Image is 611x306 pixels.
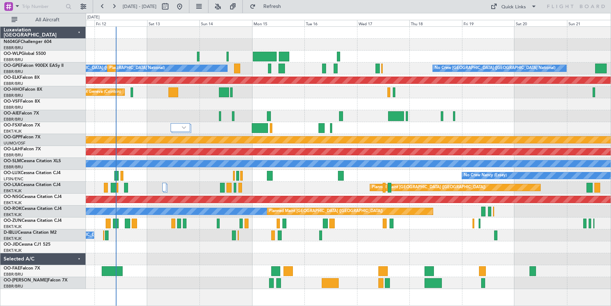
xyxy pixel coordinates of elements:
button: Quick Links [487,1,540,12]
a: EBBR/BRU [4,69,23,74]
a: OO-ZUNCessna Citation CJ4 [4,219,62,223]
div: Planned Maint Geneva (Cointrin) [61,87,121,98]
a: OO-GPEFalcon 900EX EASy II [4,64,63,68]
img: arrow-gray.svg [182,126,186,129]
a: OO-WLPGlobal 5500 [4,52,46,56]
a: OO-LAHFalcon 7X [4,147,41,151]
a: D-IBLUCessna Citation M2 [4,230,57,235]
a: OO-FAEFalcon 7X [4,266,40,271]
span: D-IBLU [4,230,18,235]
span: OO-JID [4,242,19,247]
a: EBBR/BRU [4,117,23,122]
a: UUMO/OSF [4,141,25,146]
div: No Crew Nancy (Essey) [464,170,507,181]
a: OO-LUXCessna Citation CJ4 [4,171,61,175]
span: OO-FAE [4,266,20,271]
span: OO-LAH [4,147,21,151]
span: OO-[PERSON_NAME] [4,278,48,283]
div: Tue 16 [304,20,357,26]
span: OO-ZUN [4,219,22,223]
span: OO-GPP [4,135,21,139]
div: Planned Maint [GEOGRAPHIC_DATA] ([GEOGRAPHIC_DATA]) [372,182,485,193]
a: EBKT/KJK [4,248,22,253]
input: Trip Number [22,1,63,12]
div: Sun 14 [199,20,252,26]
div: Planned Maint [GEOGRAPHIC_DATA] ([GEOGRAPHIC_DATA]) [269,206,383,217]
a: OO-ROKCessna Citation CJ4 [4,207,62,211]
a: EBBR/BRU [4,81,23,86]
a: OO-SLMCessna Citation XLS [4,159,61,163]
a: EBKT/KJK [4,236,22,241]
div: Wed 17 [357,20,410,26]
span: All Aircraft [19,17,76,22]
span: OO-AIE [4,111,19,116]
span: [DATE] - [DATE] [123,3,157,10]
div: Thu 18 [409,20,462,26]
div: Mon 15 [252,20,305,26]
span: OO-SLM [4,159,21,163]
a: OO-ELKFalcon 8X [4,76,40,80]
span: Refresh [257,4,287,9]
a: OO-LXACessna Citation CJ4 [4,183,61,187]
span: N604GF [4,40,21,44]
a: OO-NSGCessna Citation CJ4 [4,195,62,199]
span: OO-NSG [4,195,22,199]
a: EBKT/KJK [4,129,22,134]
a: OO-JIDCessna CJ1 525 [4,242,50,247]
div: No Crew [GEOGRAPHIC_DATA] ([GEOGRAPHIC_DATA] National) [44,63,165,74]
div: Fri 19 [462,20,515,26]
button: All Aircraft [8,14,78,26]
div: Sat 13 [147,20,200,26]
a: OO-[PERSON_NAME]Falcon 7X [4,278,67,283]
span: OO-VSF [4,99,20,104]
a: OO-GPPFalcon 7X [4,135,40,139]
a: OO-HHOFalcon 8X [4,87,42,92]
a: LFSN/ENC [4,176,23,182]
a: EBKT/KJK [4,188,22,194]
button: Refresh [246,1,290,12]
span: OO-LXA [4,183,21,187]
a: EBKT/KJK [4,224,22,229]
a: EBBR/BRU [4,105,23,110]
a: OO-AIEFalcon 7X [4,111,39,116]
div: Quick Links [501,4,526,11]
div: Sat 20 [514,20,567,26]
a: EBBR/BRU [4,152,23,158]
a: EBBR/BRU [4,57,23,63]
a: N604GFChallenger 604 [4,40,52,44]
a: EBBR/BRU [4,284,23,289]
span: OO-HHO [4,87,22,92]
span: OO-ELK [4,76,20,80]
a: EBBR/BRU [4,164,23,170]
a: EBBR/BRU [4,45,23,51]
a: OO-VSFFalcon 8X [4,99,40,104]
span: OO-FSX [4,123,20,128]
span: OO-WLP [4,52,21,56]
div: No Crew [GEOGRAPHIC_DATA] ([GEOGRAPHIC_DATA] National) [435,63,555,74]
div: [DATE] [87,14,100,21]
a: OO-FSXFalcon 7X [4,123,40,128]
div: Planned Maint [GEOGRAPHIC_DATA] ([GEOGRAPHIC_DATA] National) [109,63,240,74]
a: EBBR/BRU [4,272,23,277]
div: Fri 12 [94,20,147,26]
a: EBKT/KJK [4,212,22,217]
span: OO-GPE [4,64,21,68]
span: OO-ROK [4,207,22,211]
a: EBKT/KJK [4,200,22,206]
a: EBBR/BRU [4,93,23,98]
span: OO-LUX [4,171,21,175]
